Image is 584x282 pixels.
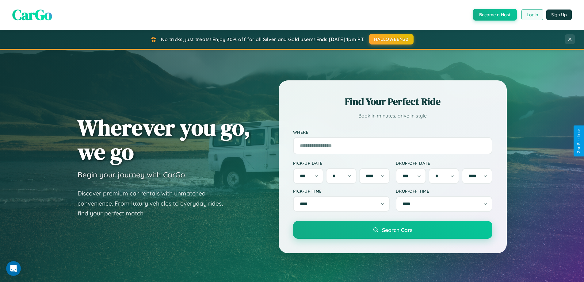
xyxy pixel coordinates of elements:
[293,188,390,194] label: Pick-up Time
[293,111,492,120] p: Book in minutes, drive in style
[78,115,250,164] h1: Wherever you go, we go
[78,170,185,179] h3: Begin your journey with CarGo
[293,160,390,166] label: Pick-up Date
[546,10,572,20] button: Sign Up
[78,188,231,218] p: Discover premium car rentals with unmatched convenience. From luxury vehicles to everyday rides, ...
[293,221,492,239] button: Search Cars
[161,36,365,42] span: No tricks, just treats! Enjoy 30% off for all Silver and Gold users! Ends [DATE] 1pm PT.
[473,9,517,21] button: Become a Host
[382,226,412,233] span: Search Cars
[6,261,21,276] iframe: Intercom live chat
[12,5,52,25] span: CarGo
[396,160,492,166] label: Drop-off Date
[521,9,543,20] button: Login
[369,34,414,44] button: HALLOWEEN30
[577,129,581,153] div: Give Feedback
[293,95,492,108] h2: Find Your Perfect Ride
[293,129,492,135] label: Where
[396,188,492,194] label: Drop-off Time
